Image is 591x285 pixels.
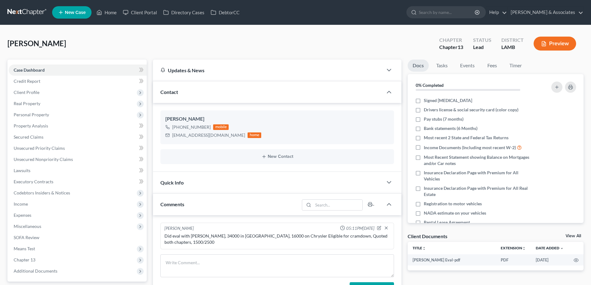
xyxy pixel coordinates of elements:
[160,201,184,207] span: Comments
[14,168,30,173] span: Lawsuits
[482,60,502,72] a: Fees
[422,247,426,250] i: unfold_more
[14,157,73,162] span: Unsecured Nonpriority Claims
[496,254,531,265] td: PDF
[14,112,49,117] span: Personal Property
[93,7,120,18] a: Home
[534,37,576,51] button: Preview
[408,60,429,72] a: Docs
[566,234,581,238] a: View All
[164,233,390,245] div: Did eval with [PERSON_NAME], 34000 in [GEOGRAPHIC_DATA], 16000 on Chrysler Eligible for cramdown,...
[14,235,39,240] span: SOFA Review
[9,176,147,187] a: Executory Contracts
[9,154,147,165] a: Unsecured Nonpriority Claims
[160,7,208,18] a: Directory Cases
[531,254,569,265] td: [DATE]
[172,124,211,130] div: [PHONE_NUMBER]
[458,44,463,50] span: 13
[14,224,41,229] span: Miscellaneous
[164,225,194,232] div: [PERSON_NAME]
[7,39,66,48] span: [PERSON_NAME]
[424,210,486,216] span: NADA estimate on your vehicles
[419,7,476,18] input: Search by name...
[208,7,243,18] a: DebtorCC
[424,135,508,141] span: Most recent 2 State and Federal Tax Returns
[9,143,147,154] a: Unsecured Priority Claims
[501,246,526,250] a: Extensionunfold_more
[346,225,374,231] span: 05:11PM[DATE]
[424,154,534,167] span: Most Recent Statement showing Balance on Mortgages and/or Car notes
[9,131,147,143] a: Secured Claims
[248,132,261,138] div: home
[408,233,447,239] div: Client Documents
[424,116,463,122] span: Pay stubs (7 months)
[160,67,375,73] div: Updates & News
[172,132,245,138] div: [EMAIL_ADDRESS][DOMAIN_NAME]
[14,268,57,274] span: Additional Documents
[455,60,480,72] a: Events
[65,10,86,15] span: New Case
[9,120,147,131] a: Property Analysis
[14,190,70,195] span: Codebtors Insiders & Notices
[165,115,389,123] div: [PERSON_NAME]
[413,246,426,250] a: Titleunfold_more
[9,232,147,243] a: SOFA Review
[424,97,472,104] span: Signed [MEDICAL_DATA]
[160,180,184,185] span: Quick Info
[439,37,463,44] div: Chapter
[416,82,444,88] strong: 0% Completed
[473,44,491,51] div: Lead
[431,60,453,72] a: Tasks
[424,145,516,151] span: Income Documents (Including most recent W-2)
[501,37,524,44] div: District
[9,76,147,87] a: Credit Report
[424,170,534,182] span: Insurance Declaration Page with Premium for All Vehicles
[14,123,48,128] span: Property Analysis
[14,246,35,251] span: Means Test
[14,78,40,84] span: Credit Report
[14,212,31,218] span: Expenses
[14,134,43,140] span: Secured Claims
[424,107,518,113] span: Drivers license & social security card (color copy)
[313,200,363,210] input: Search...
[14,257,35,262] span: Chapter 13
[424,185,534,198] span: Insurance Declaration Page with Premium for All Real Estate
[486,7,507,18] a: Help
[424,125,477,131] span: Bank statements (6 Months)
[9,65,147,76] a: Case Dashboard
[560,247,564,250] i: expand_more
[536,246,564,250] a: Date Added expand_more
[160,89,178,95] span: Contact
[14,101,40,106] span: Real Property
[473,37,491,44] div: Status
[439,44,463,51] div: Chapter
[213,124,229,130] div: mobile
[165,154,389,159] button: New Contact
[424,201,482,207] span: Registration to motor vehicles
[408,254,496,265] td: [PERSON_NAME] Eval-pdf
[9,165,147,176] a: Lawsuits
[14,145,65,151] span: Unsecured Priority Claims
[522,247,526,250] i: unfold_more
[14,90,39,95] span: Client Profile
[14,67,45,73] span: Case Dashboard
[501,44,524,51] div: LAMB
[120,7,160,18] a: Client Portal
[424,219,470,225] span: Rental Lease Agreement
[14,201,28,207] span: Income
[14,179,53,184] span: Executory Contracts
[508,7,583,18] a: [PERSON_NAME] & Associates
[504,60,527,72] a: Timer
